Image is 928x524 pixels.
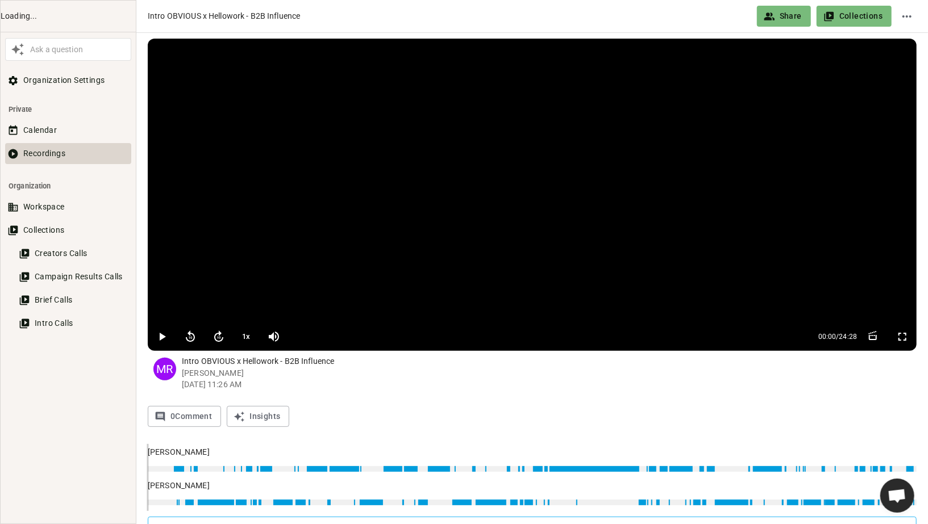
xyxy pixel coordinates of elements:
button: Intro Calls [16,313,131,334]
div: Ouvrir le chat [880,479,914,513]
li: Private [5,99,131,120]
button: Share video [757,6,811,27]
button: Workspace [5,196,131,217]
button: Collections [5,220,131,241]
button: Creators Calls [16,243,131,264]
button: Edit name [897,6,917,27]
button: Brief Calls [16,290,131,311]
button: Organization Settings [5,70,131,91]
button: Awesile Icon [8,40,27,59]
button: Calendar [5,120,131,141]
div: MR [153,358,176,380]
p: Intro OBVIOUS x Hellowork - B2B Influence [182,355,917,367]
div: Loading... [1,10,136,22]
button: Recordings [5,143,131,164]
li: Organization [5,175,131,196]
div: Ask a question [27,44,128,56]
button: Campaign Results Calls [16,266,131,287]
p: [PERSON_NAME] [DATE] 11:26 AM [182,367,917,390]
button: 0Comment [148,406,221,427]
button: 1x [236,325,257,348]
span: 00:00 / 24:28 [818,332,857,342]
button: Insights [227,406,289,427]
button: Share video [817,6,892,27]
div: Intro OBVIOUS x Hellowork - B2B Influence [148,10,751,22]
